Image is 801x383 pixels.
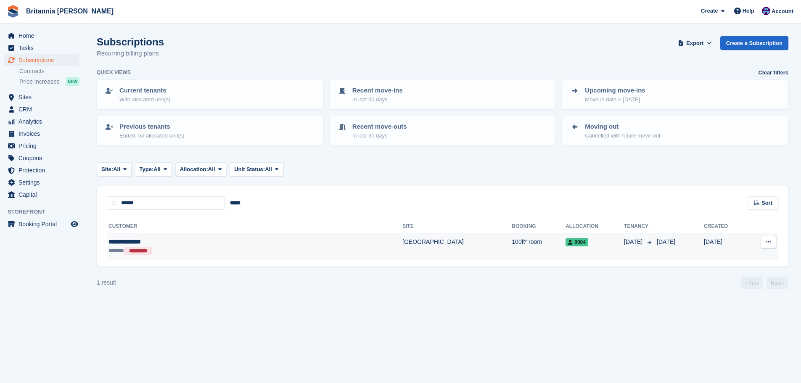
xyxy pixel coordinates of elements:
span: [DATE] [624,238,644,246]
a: Current tenants With allocated unit(s) [98,81,322,108]
img: stora-icon-8386f47178a22dfd0bd8f6a31ec36ba5ce8667c1dd55bd0f319d3a0aa187defe.svg [7,5,19,18]
span: Home [19,30,69,42]
p: Previous tenants [119,122,185,132]
th: Site [402,220,512,233]
a: menu [4,91,79,103]
a: Clear filters [758,69,788,77]
button: Type: All [135,162,172,176]
span: Unit Status: [234,165,265,174]
button: Allocation: All [175,162,227,176]
p: Move-in date > [DATE] [585,95,645,104]
span: All [208,165,215,174]
span: Settings [19,177,69,188]
span: Help [743,7,754,15]
button: Unit Status: All [230,162,283,176]
span: Subscriptions [19,54,69,66]
span: All [153,165,161,174]
a: menu [4,128,79,140]
div: NEW [66,77,79,86]
span: [DATE] [657,238,675,245]
p: Moving out [585,122,660,132]
h1: Subscriptions [97,36,164,48]
a: menu [4,189,79,201]
a: Create a Subscription [720,36,788,50]
a: menu [4,116,79,127]
a: Previous tenants Ended, no allocated unit(s) [98,117,322,145]
th: Booking [512,220,566,233]
th: Created [704,220,747,233]
span: Price increases [19,78,60,86]
span: Invoices [19,128,69,140]
a: Upcoming move-ins Move-in date > [DATE] [563,81,788,108]
span: Type: [140,165,154,174]
span: Protection [19,164,69,176]
span: CRM [19,103,69,115]
span: Pricing [19,140,69,152]
td: [GEOGRAPHIC_DATA] [402,233,512,260]
td: 100ft² room [512,233,566,260]
p: Ended, no allocated unit(s) [119,132,185,140]
span: Storefront [8,208,84,216]
a: Recent move-outs In last 30 days [330,117,555,145]
span: Coupons [19,152,69,164]
span: Export [686,39,703,48]
a: menu [4,54,79,66]
div: 1 result [97,278,116,287]
th: Customer [107,220,402,233]
p: Recent move-ins [352,86,403,95]
span: Create [701,7,718,15]
p: Recurring billing plans [97,49,164,58]
p: With allocated unit(s) [119,95,170,104]
a: Moving out Cancelled with future move-out [563,117,788,145]
a: Next [767,277,788,289]
a: menu [4,42,79,54]
span: Allocation: [180,165,208,174]
th: Tenancy [624,220,653,233]
a: menu [4,103,79,115]
span: Account [772,7,793,16]
span: All [113,165,120,174]
span: Analytics [19,116,69,127]
a: menu [4,177,79,188]
span: Booking Portal [19,218,69,230]
span: Sites [19,91,69,103]
p: Current tenants [119,86,170,95]
a: Contracts [19,67,79,75]
span: Sort [761,199,772,207]
button: Site: All [97,162,132,176]
p: Cancelled with future move-out [585,132,660,140]
span: Tasks [19,42,69,54]
a: Preview store [69,219,79,229]
a: menu [4,140,79,152]
span: 0084 [566,238,588,246]
p: Upcoming move-ins [585,86,645,95]
a: menu [4,152,79,164]
td: [DATE] [704,233,747,260]
span: Site: [101,165,113,174]
a: Recent move-ins In last 30 days [330,81,555,108]
p: Recent move-outs [352,122,407,132]
a: Previous [741,277,763,289]
p: In last 30 days [352,95,403,104]
h6: Quick views [97,69,131,76]
span: All [265,165,272,174]
a: menu [4,218,79,230]
a: Price increases NEW [19,77,79,86]
a: menu [4,164,79,176]
button: Export [677,36,714,50]
img: Becca Clark [762,7,770,15]
th: Allocation [566,220,624,233]
nav: Page [740,277,790,289]
span: Capital [19,189,69,201]
p: In last 30 days [352,132,407,140]
a: Britannia [PERSON_NAME] [23,4,117,18]
a: menu [4,30,79,42]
